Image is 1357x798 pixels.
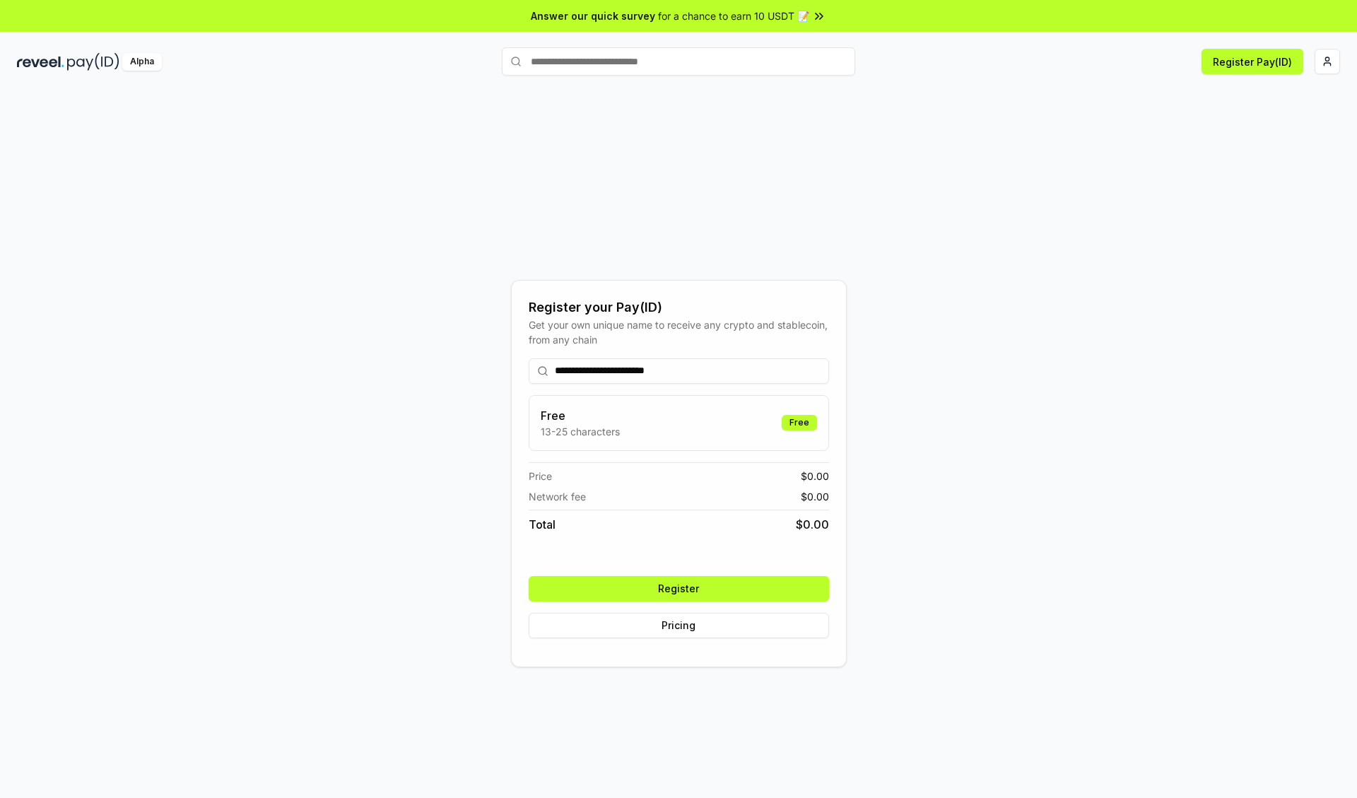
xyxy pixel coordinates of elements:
[529,576,829,602] button: Register
[529,317,829,347] div: Get your own unique name to receive any crypto and stablecoin, from any chain
[17,53,64,71] img: reveel_dark
[529,516,556,533] span: Total
[67,53,119,71] img: pay_id
[529,469,552,483] span: Price
[796,516,829,533] span: $ 0.00
[801,489,829,504] span: $ 0.00
[541,407,620,424] h3: Free
[801,469,829,483] span: $ 0.00
[531,8,655,23] span: Answer our quick survey
[529,298,829,317] div: Register your Pay(ID)
[541,424,620,439] p: 13-25 characters
[782,415,817,430] div: Free
[529,613,829,638] button: Pricing
[122,53,162,71] div: Alpha
[1202,49,1303,74] button: Register Pay(ID)
[529,489,586,504] span: Network fee
[658,8,809,23] span: for a chance to earn 10 USDT 📝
